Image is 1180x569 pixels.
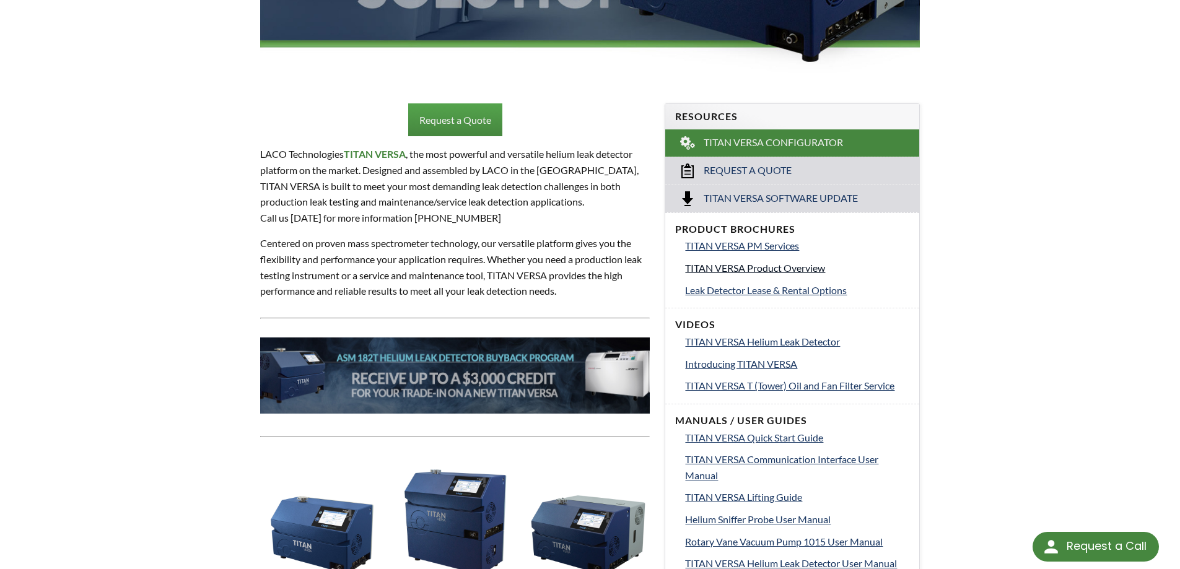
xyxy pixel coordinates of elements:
[260,235,650,298] p: Centered on proven mass spectrometer technology, our versatile platform gives you the flexibility...
[685,238,909,254] a: TITAN VERSA PM Services
[685,432,823,443] span: TITAN VERSA Quick Start Guide
[675,110,909,123] h4: Resources
[685,489,909,505] a: TITAN VERSA Lifting Guide
[685,380,894,391] span: TITAN VERSA T (Tower) Oil and Fan Filter Service
[665,129,919,157] a: TITAN VERSA Configurator
[408,103,502,137] a: Request a Quote
[685,378,909,394] a: TITAN VERSA T (Tower) Oil and Fan Filter Service
[685,451,909,483] a: TITAN VERSA Communication Interface User Manual
[704,136,843,149] span: TITAN VERSA Configurator
[675,414,909,427] h4: Manuals / User Guides
[685,430,909,446] a: TITAN VERSA Quick Start Guide
[704,164,792,177] span: Request a Quote
[675,318,909,331] h4: Videos
[685,358,797,370] span: Introducing TITAN VERSA
[1033,532,1159,562] div: Request a Call
[685,260,909,276] a: TITAN VERSA Product Overview
[685,534,909,550] a: Rotary Vane Vacuum Pump 1015 User Manual
[665,157,919,185] a: Request a Quote
[1067,532,1147,560] div: Request a Call
[685,240,799,251] span: TITAN VERSA PM Services
[685,557,897,569] span: TITAN VERSA Helium Leak Detector User Manual
[675,223,909,236] h4: Product Brochures
[685,284,847,296] span: Leak Detector Lease & Rental Options
[260,146,650,225] p: LACO Technologies , the most powerful and versatile helium leak detector platform on the market. ...
[260,337,650,414] img: 182T-Banner__LTS_.jpg
[685,356,909,372] a: Introducing TITAN VERSA
[685,513,831,525] span: Helium Sniffer Probe User Manual
[685,453,878,481] span: TITAN VERSA Communication Interface User Manual
[685,262,825,274] span: TITAN VERSA Product Overview
[1041,537,1061,557] img: round button
[704,192,858,205] span: Titan Versa Software Update
[685,336,840,347] span: TITAN VERSA Helium Leak Detector
[344,148,406,160] strong: TITAN VERSA
[685,334,909,350] a: TITAN VERSA Helium Leak Detector
[685,491,802,503] span: TITAN VERSA Lifting Guide
[685,536,883,547] span: Rotary Vane Vacuum Pump 1015 User Manual
[685,511,909,528] a: Helium Sniffer Probe User Manual
[685,282,909,298] a: Leak Detector Lease & Rental Options
[665,185,919,212] a: Titan Versa Software Update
